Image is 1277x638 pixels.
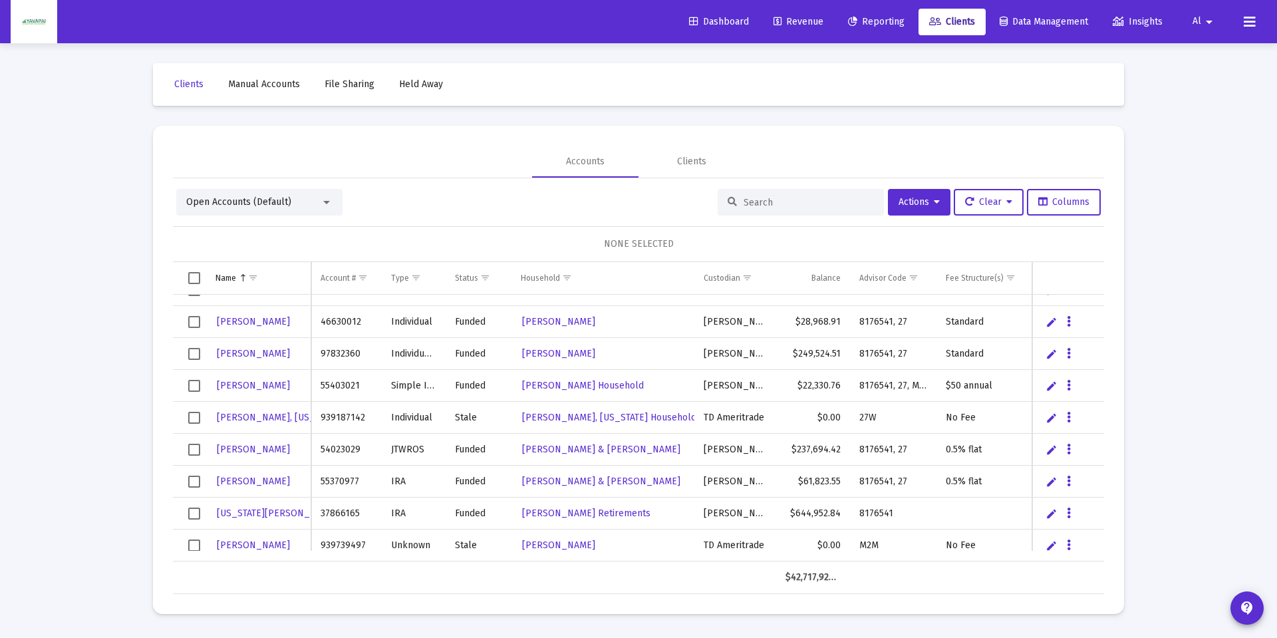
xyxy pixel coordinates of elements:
td: 8176541, 27 [850,466,936,498]
td: $22,330.76 [776,370,850,402]
span: Manual Accounts [228,79,300,90]
td: Unknown [382,530,446,561]
a: [PERSON_NAME] [215,376,291,395]
div: Stale [455,411,502,424]
span: Show filter options for column 'Name' [248,273,258,283]
a: Edit [1046,540,1058,552]
a: [PERSON_NAME] [521,536,597,555]
a: Insights [1102,9,1173,35]
a: [PERSON_NAME] [215,472,291,491]
td: [PERSON_NAME] [694,370,776,402]
a: Clients [164,71,214,98]
div: Stale [455,539,502,552]
span: Show filter options for column 'Custodian' [742,273,752,283]
td: 8176541, 27 [850,338,936,370]
td: No Fee [936,530,1033,561]
td: 55403021 [311,370,382,402]
td: IRA [382,466,446,498]
td: TD Ameritrade [694,530,776,561]
a: Edit [1046,412,1058,424]
button: Clear [954,189,1024,216]
div: Funded [455,379,502,393]
span: [PERSON_NAME] [217,348,290,359]
td: 37866165 [311,498,382,530]
td: $28,968.91 [776,306,850,338]
div: Advisor Code [859,273,907,283]
td: 939739497 [311,530,382,561]
td: No Fee [936,402,1033,434]
div: Select row [188,380,200,392]
td: $61,823.55 [776,466,850,498]
td: Column Custodian [694,262,776,294]
div: Clients [677,155,706,168]
div: Select row [188,540,200,552]
span: Insights [1113,16,1163,27]
div: Select row [188,476,200,488]
span: Clients [929,16,975,27]
span: Open Accounts (Default) [186,196,291,208]
a: Edit [1046,508,1058,520]
span: Show filter options for column 'Status' [480,273,490,283]
span: [PERSON_NAME] [217,540,290,551]
div: Select row [188,284,200,296]
span: Data Management [1000,16,1088,27]
div: Data grid [173,262,1104,594]
a: Edit [1046,476,1058,488]
a: [PERSON_NAME], [US_STATE] [215,408,344,427]
div: NONE SELECTED [184,238,1093,251]
a: Edit [1046,380,1058,392]
td: Column Balance [776,262,850,294]
a: [PERSON_NAME] [521,312,597,331]
button: Actions [888,189,950,216]
td: $50 annual [936,370,1033,402]
div: Balance [811,273,841,283]
a: [PERSON_NAME] [215,536,291,555]
div: Select all [188,272,200,284]
div: Select row [188,412,200,424]
td: Column Type [382,262,446,294]
div: Funded [455,347,502,361]
span: Revenue [774,16,823,27]
td: 8176541, 27 [850,306,936,338]
input: Search [744,197,874,208]
td: $0.00 [776,402,850,434]
a: [US_STATE][PERSON_NAME] [215,504,339,523]
div: Select row [188,444,200,456]
td: 46630012 [311,306,382,338]
td: 0.5% flat [936,434,1033,466]
td: [PERSON_NAME] [694,498,776,530]
a: Held Away [388,71,454,98]
td: Simple IRA [382,370,446,402]
span: [PERSON_NAME], [US_STATE] [217,412,343,423]
td: Column Advisor Code [850,262,936,294]
td: Individual 401K [382,338,446,370]
div: Funded [455,475,502,488]
div: Select row [188,348,200,360]
td: [PERSON_NAME] [694,466,776,498]
td: Column Fee Structure(s) [936,262,1033,294]
td: 8176541, 27, M2M [850,370,936,402]
span: [PERSON_NAME] & [PERSON_NAME] [522,476,680,487]
td: TD Ameritrade [694,402,776,434]
span: [PERSON_NAME] [217,444,290,455]
span: Show filter options for column 'Type' [411,273,421,283]
button: Columns [1027,189,1101,216]
td: Individual [382,402,446,434]
td: $249,524.51 [776,338,850,370]
span: Al [1193,16,1201,27]
button: Al [1177,8,1233,35]
td: Column Status [446,262,511,294]
td: 97832360 [311,338,382,370]
mat-icon: contact_support [1239,600,1255,616]
div: Custodian [704,273,740,283]
td: Column Household [511,262,695,294]
span: Show filter options for column 'Household' [562,273,572,283]
div: Household [521,273,560,283]
span: [PERSON_NAME] [522,348,595,359]
a: [PERSON_NAME] Household [521,376,645,395]
td: 0.5% flat [936,466,1033,498]
div: Funded [455,507,502,520]
a: Manual Accounts [217,71,311,98]
span: [PERSON_NAME], [US_STATE] Household [522,412,696,423]
div: Accounts [566,155,605,168]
